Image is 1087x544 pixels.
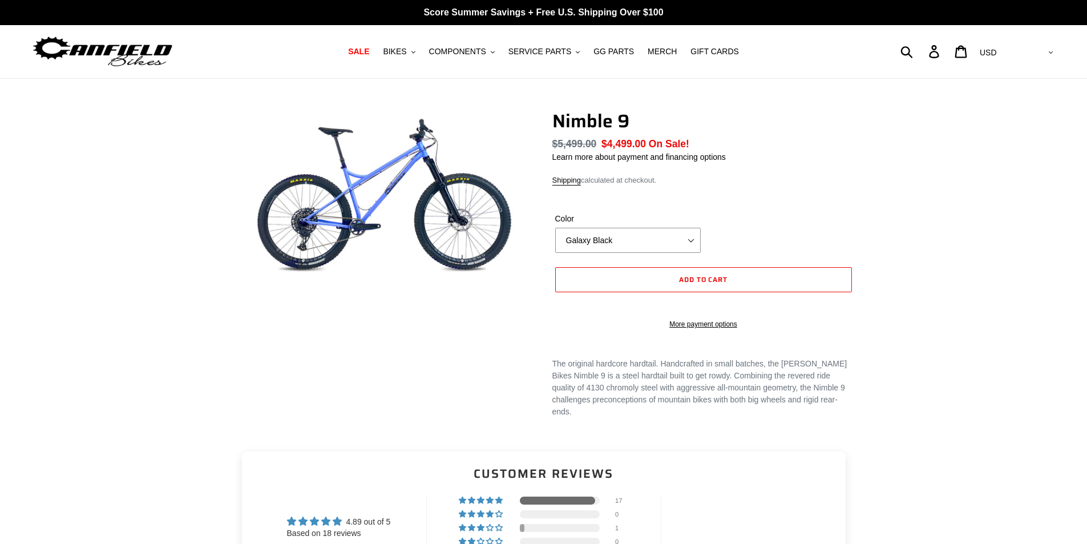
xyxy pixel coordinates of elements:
[685,44,745,59] a: GIFT CARDS
[552,152,726,162] a: Learn more about payment and financing options
[552,110,855,132] h1: Nimble 9
[287,528,391,539] div: Based on 18 reviews
[235,112,533,280] img: Nimble 9
[615,524,629,532] div: 1
[642,44,682,59] a: MERCH
[383,47,406,57] span: BIKES
[251,465,837,482] h2: Customer Reviews
[31,34,174,70] img: Canfield Bikes
[601,138,646,150] span: $4,499.00
[348,47,369,57] span: SALE
[552,175,855,186] div: calculated at checkout.
[555,319,852,329] a: More payment options
[423,44,500,59] button: COMPONENTS
[346,517,390,526] span: 4.89 out of 5
[588,44,640,59] a: GG PARTS
[552,358,855,418] div: The original hardcore hardtail. Handcrafted in small batches, the [PERSON_NAME] Bikes Nimble 9 is...
[552,138,597,150] s: $5,499.00
[615,497,629,505] div: 17
[593,47,634,57] span: GG PARTS
[459,497,504,505] div: 94% (17) reviews with 5 star rating
[503,44,585,59] button: SERVICE PARTS
[690,47,739,57] span: GIFT CARDS
[679,274,728,285] span: Add to cart
[649,136,689,151] span: On Sale!
[342,44,375,59] a: SALE
[555,267,852,292] button: Add to cart
[287,515,391,528] div: Average rating is 4.89 stars
[377,44,421,59] button: BIKES
[429,47,486,57] span: COMPONENTS
[648,47,677,57] span: MERCH
[459,524,504,532] div: 6% (1) reviews with 3 star rating
[508,47,571,57] span: SERVICE PARTS
[907,39,936,64] input: Search
[552,176,581,186] a: Shipping
[555,213,701,225] label: Color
